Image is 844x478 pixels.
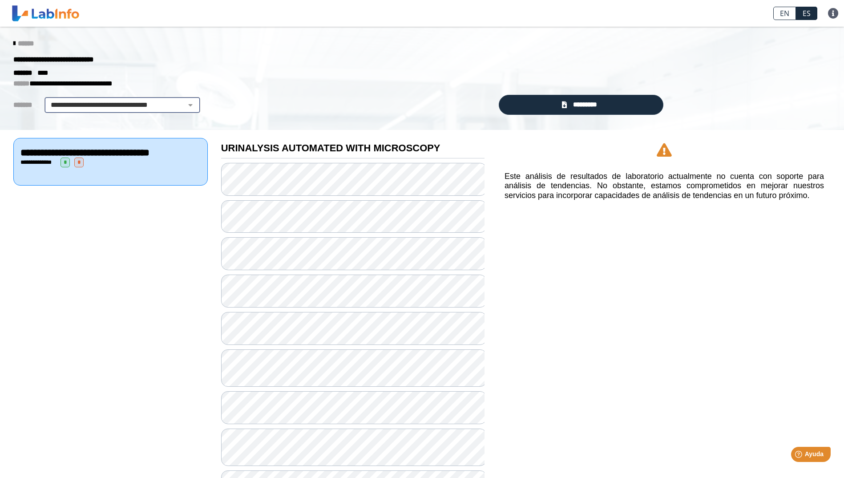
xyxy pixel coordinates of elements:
[221,142,440,154] b: URINALYSIS AUTOMATED WITH MICROSCOPY
[505,172,824,201] h5: Este análisis de resultados de laboratorio actualmente no cuenta con soporte para análisis de ten...
[765,443,834,468] iframe: Help widget launcher
[796,7,817,20] a: ES
[773,7,796,20] a: EN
